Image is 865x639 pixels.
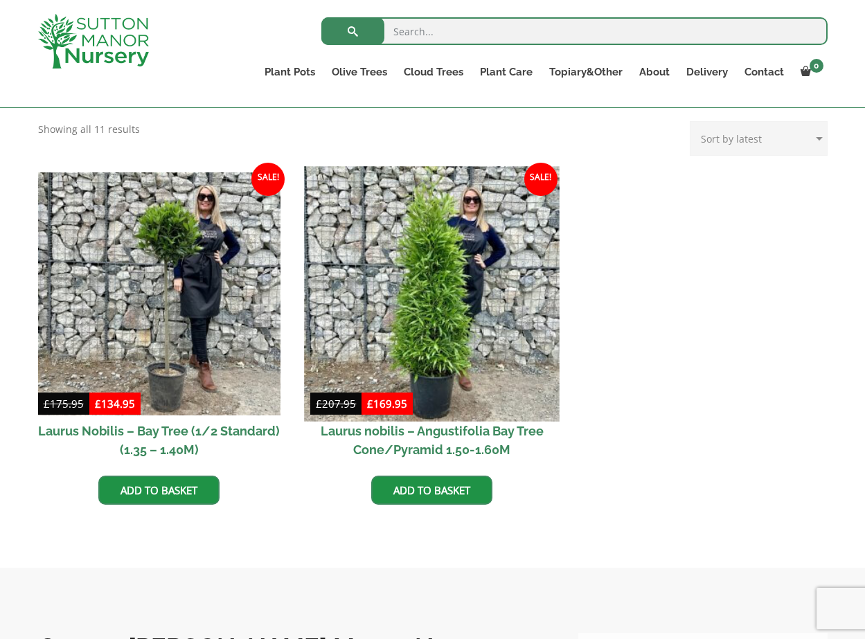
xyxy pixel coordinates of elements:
a: About [631,62,678,82]
img: logo [38,14,149,69]
a: Contact [736,62,792,82]
input: Search... [321,17,828,45]
bdi: 207.95 [316,397,356,411]
span: Sale! [251,163,285,196]
a: Cloud Trees [395,62,472,82]
a: Delivery [678,62,736,82]
span: £ [44,397,50,411]
a: Olive Trees [323,62,395,82]
h2: Laurus Nobilis – Bay Tree (1/2 Standard) (1.35 – 1.40M) [38,415,281,465]
span: £ [316,397,322,411]
h2: Laurus nobilis – Angustifolia Bay Tree Cone/Pyramid 1.50-1.60M [310,415,553,465]
img: Laurus Nobilis - Bay Tree (1/2 Standard) (1.35 - 1.40M) [38,172,281,415]
a: 0 [792,62,828,82]
p: Showing all 11 results [38,121,140,138]
span: £ [95,397,101,411]
a: Plant Pots [256,62,323,82]
a: Sale! Laurus Nobilis – Bay Tree (1/2 Standard) (1.35 – 1.40M) [38,172,281,465]
a: Topiary&Other [541,62,631,82]
bdi: 134.95 [95,397,135,411]
bdi: 175.95 [44,397,84,411]
span: £ [367,397,373,411]
span: 0 [810,59,823,73]
a: Add to basket: “Laurus nobilis - Angustifolia Bay Tree Cone/Pyramid 1.50-1.60M” [371,476,492,505]
bdi: 169.95 [367,397,407,411]
a: Plant Care [472,62,541,82]
span: Sale! [524,163,558,196]
a: Add to basket: “Laurus Nobilis - Bay Tree (1/2 Standard) (1.35 - 1.40M)” [98,476,220,505]
img: Laurus nobilis - Angustifolia Bay Tree Cone/Pyramid 1.50-1.60M [305,166,560,421]
select: Shop order [690,121,828,156]
a: Sale! Laurus nobilis – Angustifolia Bay Tree Cone/Pyramid 1.50-1.60M [310,172,553,465]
